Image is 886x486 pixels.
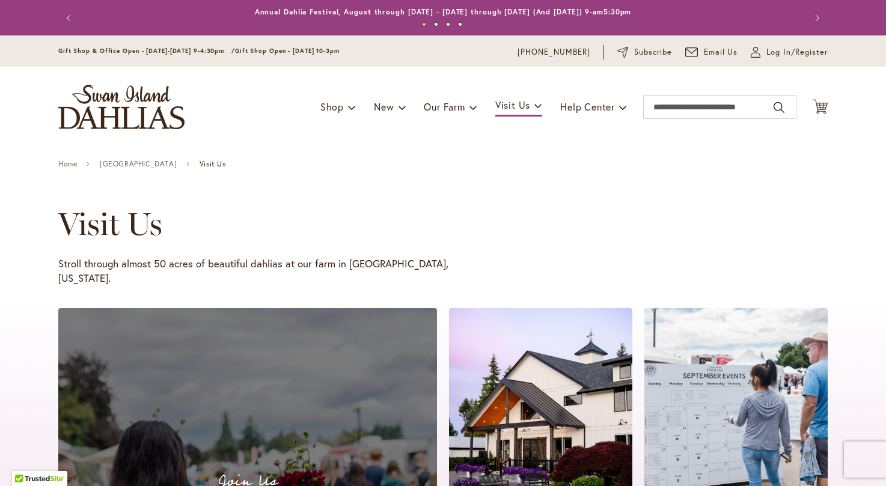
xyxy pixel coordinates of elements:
[374,100,394,113] span: New
[58,6,82,30] button: Previous
[58,257,449,285] p: Stroll through almost 50 acres of beautiful dahlias at our farm in [GEOGRAPHIC_DATA], [US_STATE].
[518,46,590,58] a: [PHONE_NUMBER]
[100,160,177,168] a: [GEOGRAPHIC_DATA]
[200,160,226,168] span: Visit Us
[58,85,185,129] a: store logo
[235,47,340,55] span: Gift Shop Open - [DATE] 10-3pm
[704,46,738,58] span: Email Us
[766,46,828,58] span: Log In/Register
[255,7,632,16] a: Annual Dahlia Festival, August through [DATE] - [DATE] through [DATE] (And [DATE]) 9-am5:30pm
[446,22,450,26] button: 3 of 4
[495,99,530,111] span: Visit Us
[58,160,77,168] a: Home
[634,46,672,58] span: Subscribe
[424,100,465,113] span: Our Farm
[560,100,615,113] span: Help Center
[434,22,438,26] button: 2 of 4
[320,100,344,113] span: Shop
[458,22,462,26] button: 4 of 4
[58,206,793,242] h1: Visit Us
[751,46,828,58] a: Log In/Register
[617,46,672,58] a: Subscribe
[58,47,235,55] span: Gift Shop & Office Open - [DATE]-[DATE] 9-4:30pm /
[685,46,738,58] a: Email Us
[422,22,426,26] button: 1 of 4
[804,6,828,30] button: Next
